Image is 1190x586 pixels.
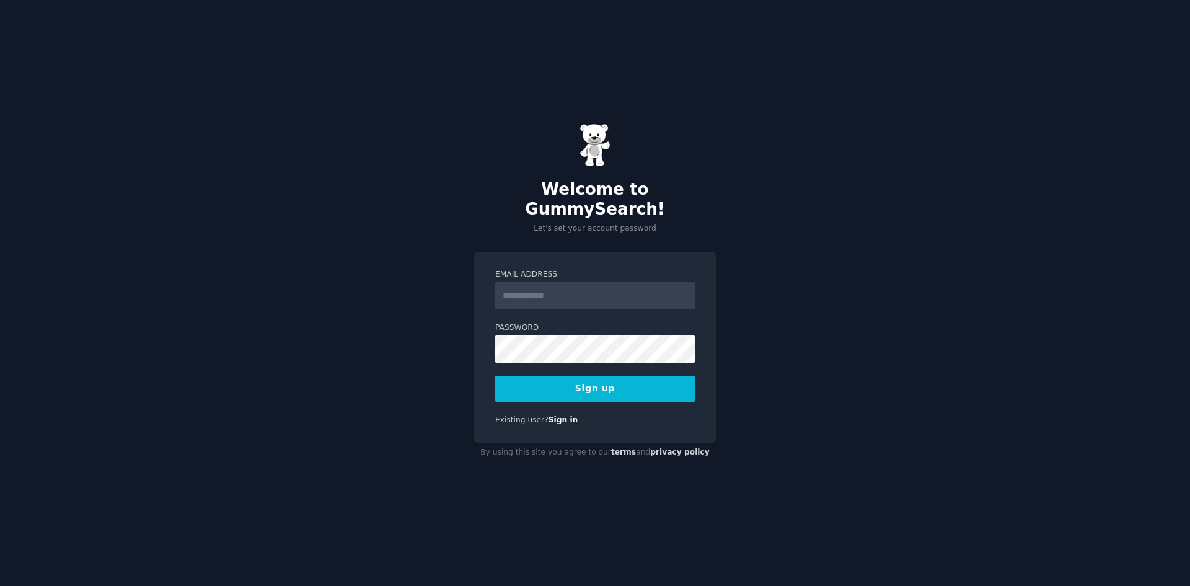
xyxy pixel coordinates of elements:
a: privacy policy [650,448,710,456]
img: Gummy Bear [580,123,610,167]
div: By using this site you agree to our and [474,443,716,463]
a: Sign in [549,415,578,424]
button: Sign up [495,376,695,402]
span: Existing user? [495,415,549,424]
label: Email Address [495,269,695,280]
label: Password [495,322,695,334]
h2: Welcome to GummySearch! [474,180,716,219]
a: terms [611,448,636,456]
p: Let's set your account password [474,223,716,234]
